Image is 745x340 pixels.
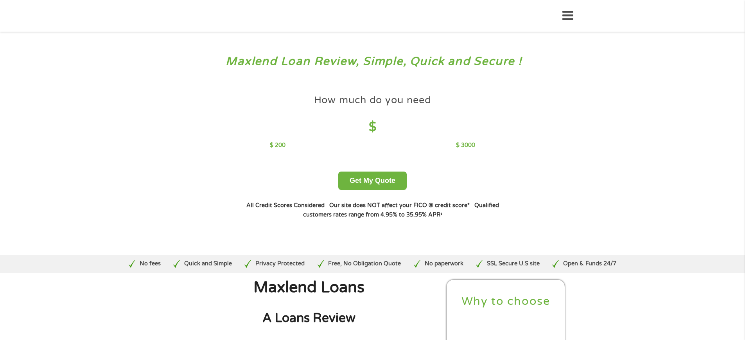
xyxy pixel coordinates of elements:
h3: Maxlend Loan Review, Simple, Quick and Secure ! [23,54,723,69]
strong: All Credit Scores Considered [246,202,325,209]
button: Get My Quote [338,172,407,190]
h2: A Loans Review [179,310,439,326]
p: $ 3000 [456,141,475,150]
span: Maxlend Loans [253,278,364,297]
p: Open & Funds 24/7 [563,259,616,268]
h4: $ [270,119,475,135]
h2: Why to choose [453,294,559,309]
h4: How much do you need [314,94,431,107]
p: No paperwork [425,259,463,268]
p: Quick and Simple [184,259,232,268]
p: $ 200 [270,141,285,150]
p: No fees [140,259,161,268]
p: SSL Secure U.S site [487,259,540,268]
p: Privacy Protected [255,259,305,268]
p: Free, No Obligation Quote [328,259,401,268]
strong: Our site does NOT affect your FICO ® credit score* [329,202,470,209]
